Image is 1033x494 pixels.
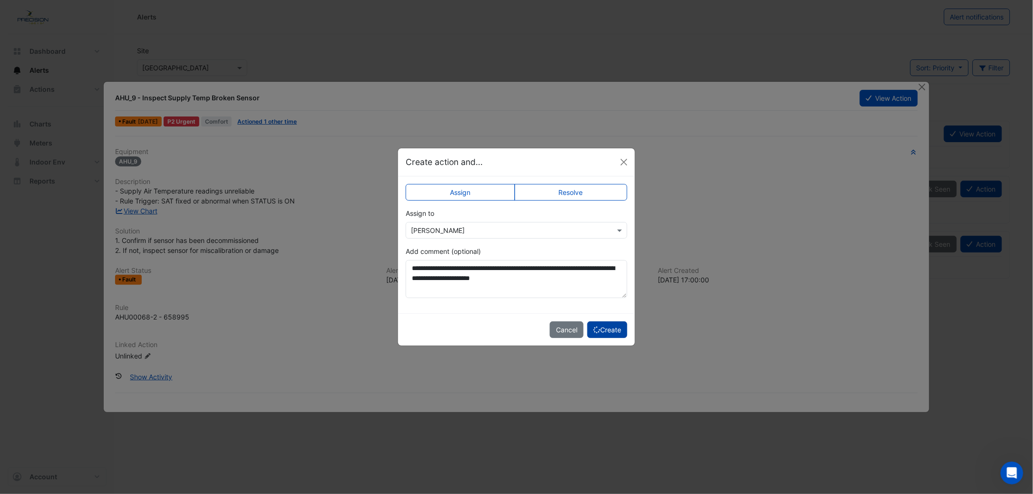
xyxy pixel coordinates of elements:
h5: Create action and... [406,156,483,168]
button: Close [617,155,631,169]
label: Resolve [515,184,628,201]
button: Create [587,321,627,338]
iframe: Intercom live chat [1001,462,1023,484]
label: Assign [406,184,515,201]
label: Assign to [406,208,434,218]
label: Add comment (optional) [406,246,481,256]
button: Cancel [550,321,584,338]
